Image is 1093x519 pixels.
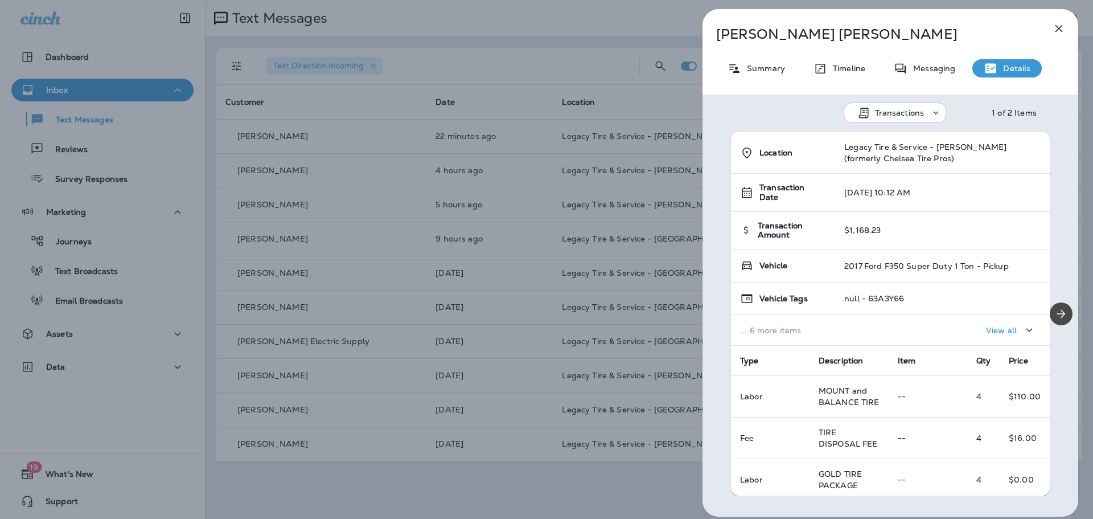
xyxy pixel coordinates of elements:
[740,326,826,335] p: ... 6 more items
[1009,434,1041,443] p: $16.00
[740,475,763,485] span: Labor
[981,320,1041,341] button: View all
[992,108,1037,117] div: 1 of 2 Items
[976,355,991,366] span: Qty
[1009,392,1041,401] p: $110.00
[759,294,808,304] span: Vehicle Tags
[898,475,958,484] p: --
[986,326,1017,335] p: View all
[819,469,862,491] span: GOLD TIRE PACKAGE
[976,475,981,485] span: 4
[898,434,958,443] p: --
[819,355,864,366] span: Description
[759,183,826,202] span: Transaction Date
[740,433,754,443] span: Fee
[1009,475,1041,484] p: $0.00
[976,433,981,443] span: 4
[827,64,865,73] p: Timeline
[997,64,1030,73] p: Details
[759,148,792,158] span: Location
[835,132,1050,174] td: Legacy Tire & Service - [PERSON_NAME] (formerly Chelsea Tire Pros)
[844,294,904,303] p: null - 63A3Y66
[1050,303,1073,325] button: Next
[844,261,1009,271] p: 2017 Ford F350 Super Duty 1 Ton - Pickup
[898,355,916,366] span: Item
[898,392,958,401] p: --
[835,211,1050,250] td: $1,168.23
[716,26,1027,42] p: [PERSON_NAME] [PERSON_NAME]
[819,386,880,407] span: MOUNT and BALANCE TIRE
[740,355,759,366] span: Type
[759,261,787,271] span: Vehicle
[740,391,763,402] span: Labor
[758,221,827,240] span: Transaction Amount
[976,391,981,402] span: 4
[875,108,924,117] p: Transactions
[907,64,955,73] p: Messaging
[1009,355,1028,366] span: Price
[741,64,785,73] p: Summary
[835,174,1050,212] td: [DATE] 10:12 AM
[819,427,878,449] span: TIRE DISPOSAL FEE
